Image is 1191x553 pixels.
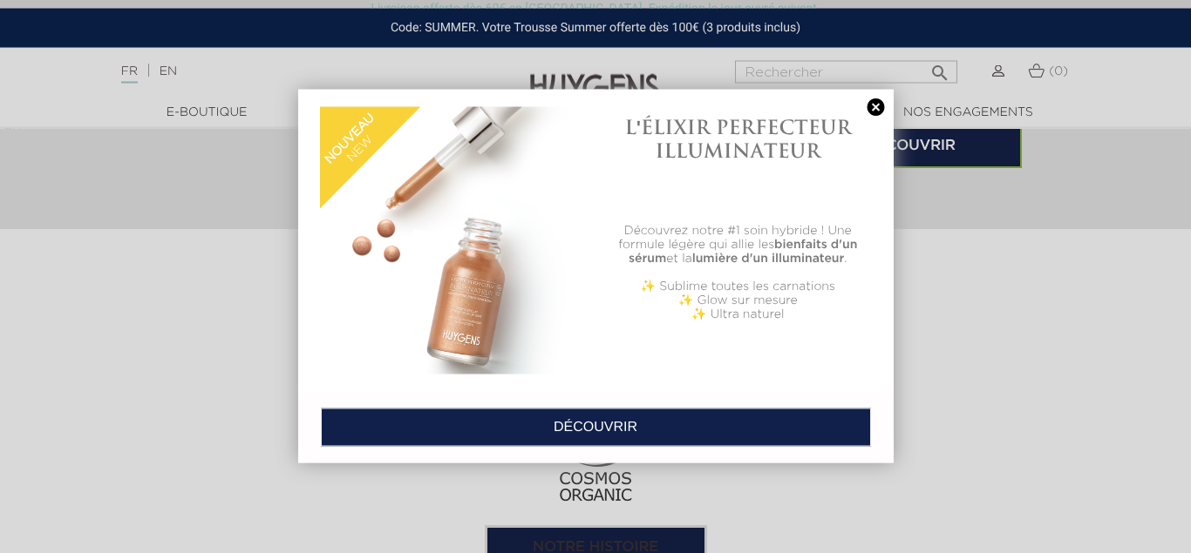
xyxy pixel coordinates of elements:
[604,224,872,266] p: Découvrez notre #1 soin hybride ! Une formule légère qui allie les et la .
[604,116,872,162] h1: L'ÉLIXIR PERFECTEUR ILLUMINATEUR
[692,253,845,265] b: lumière d'un illuminateur
[629,239,857,265] b: bienfaits d'un sérum
[604,280,872,293] p: ✨ Sublime toutes les carnations
[604,293,872,307] p: ✨ Glow sur mesure
[604,307,872,321] p: ✨ Ultra naturel
[321,408,871,447] a: DÉCOUVRIR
